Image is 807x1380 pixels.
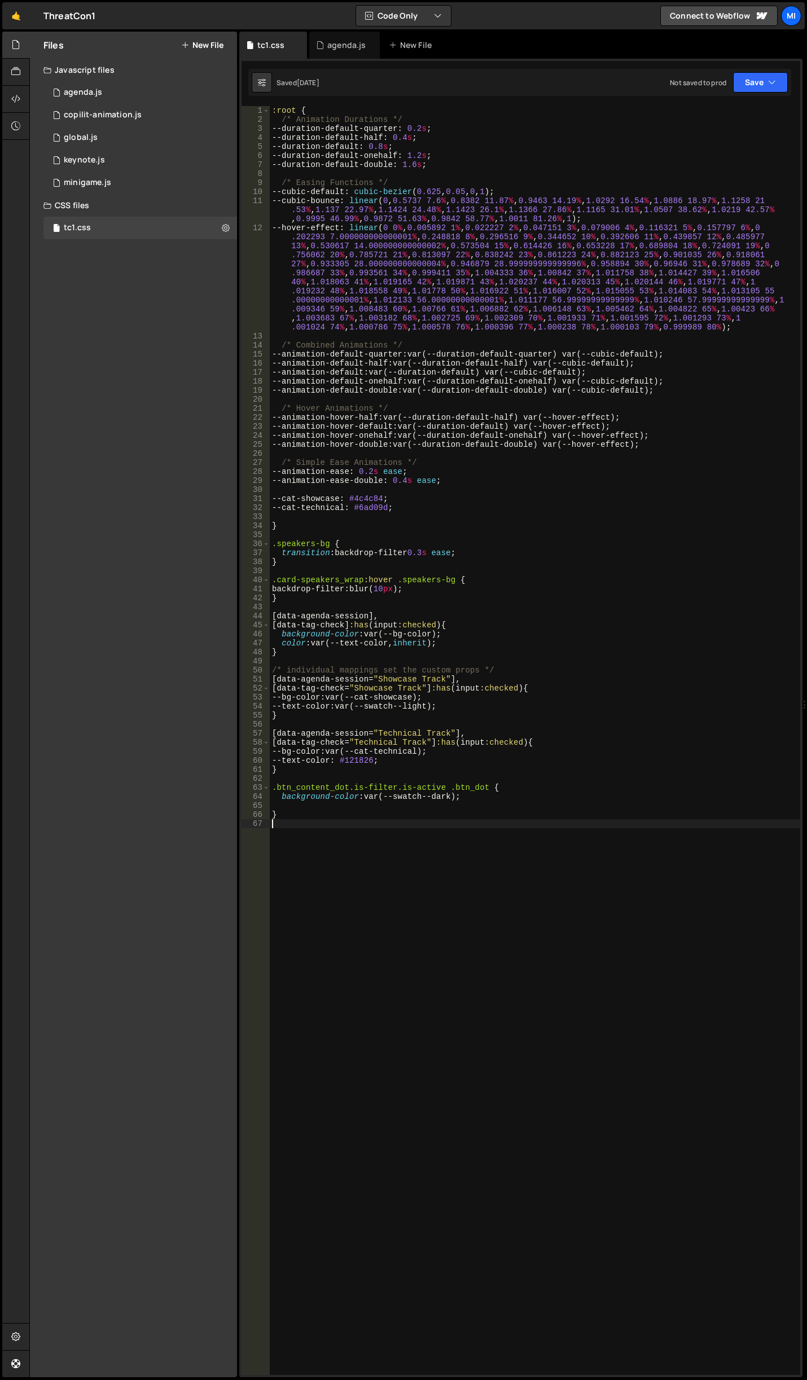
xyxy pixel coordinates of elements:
[242,440,270,449] div: 25
[327,39,366,51] div: agenda.js
[64,155,105,165] div: keynote.js
[30,59,237,81] div: Javascript files
[242,404,270,413] div: 21
[242,449,270,458] div: 26
[43,217,237,239] div: 15062/43000.css
[64,223,91,233] div: tc1.css
[242,756,270,765] div: 60
[389,39,436,51] div: New File
[242,485,270,494] div: 30
[242,359,270,368] div: 16
[242,395,270,404] div: 20
[242,160,270,169] div: 7
[242,223,270,332] div: 12
[242,666,270,675] div: 50
[242,702,270,711] div: 54
[242,467,270,476] div: 28
[733,72,788,93] button: Save
[242,621,270,630] div: 45
[242,196,270,223] div: 11
[242,801,270,810] div: 65
[242,657,270,666] div: 49
[660,6,778,26] a: Connect to Webflow
[242,350,270,359] div: 15
[242,810,270,819] div: 66
[242,720,270,729] div: 56
[242,557,270,566] div: 38
[242,458,270,467] div: 27
[242,765,270,774] div: 61
[242,729,270,738] div: 57
[242,693,270,702] div: 53
[242,747,270,756] div: 59
[64,178,111,188] div: minigame.js
[242,539,270,548] div: 36
[257,39,284,51] div: tc1.css
[181,41,223,50] button: New File
[64,87,102,98] div: agenda.js
[242,106,270,115] div: 1
[242,530,270,539] div: 35
[242,133,270,142] div: 4
[242,503,270,512] div: 32
[356,6,451,26] button: Code Only
[277,78,319,87] div: Saved
[43,172,237,194] div: 15062/39391.js
[781,6,801,26] a: Mi
[242,332,270,341] div: 13
[64,133,98,143] div: global.js
[242,115,270,124] div: 2
[64,110,142,120] div: copilit-animation.js
[242,178,270,187] div: 9
[242,124,270,133] div: 3
[43,39,64,51] h2: Files
[30,194,237,217] div: CSS files
[43,104,237,126] div: 15062/44921.js
[242,738,270,747] div: 58
[242,341,270,350] div: 14
[242,584,270,594] div: 41
[242,566,270,575] div: 39
[242,187,270,196] div: 10
[43,149,237,172] div: 15062/43001.js
[242,684,270,693] div: 52
[242,711,270,720] div: 55
[242,648,270,657] div: 48
[242,422,270,431] div: 23
[242,630,270,639] div: 46
[242,594,270,603] div: 42
[242,151,270,160] div: 6
[242,368,270,377] div: 17
[242,792,270,801] div: 64
[242,413,270,422] div: 22
[242,548,270,557] div: 37
[242,819,270,828] div: 67
[297,78,319,87] div: [DATE]
[43,126,237,149] div: 15062/39327.js
[242,169,270,178] div: 8
[242,575,270,584] div: 40
[242,512,270,521] div: 33
[242,377,270,386] div: 18
[242,783,270,792] div: 63
[242,675,270,684] div: 51
[43,81,237,104] div: 15062/44919.js
[2,2,30,29] a: 🤙
[670,78,726,87] div: Not saved to prod
[242,521,270,530] div: 34
[242,639,270,648] div: 47
[43,9,96,23] div: ThreatCon1
[242,386,270,395] div: 19
[242,603,270,612] div: 43
[242,431,270,440] div: 24
[242,494,270,503] div: 31
[242,612,270,621] div: 44
[242,142,270,151] div: 5
[242,476,270,485] div: 29
[242,774,270,783] div: 62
